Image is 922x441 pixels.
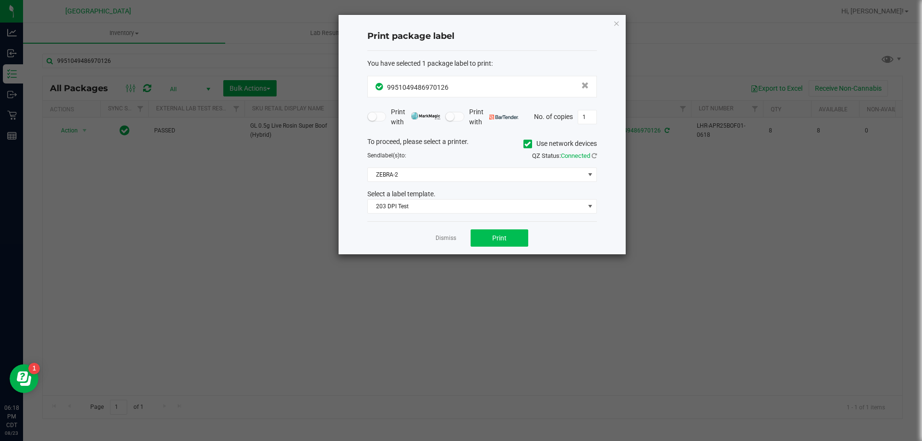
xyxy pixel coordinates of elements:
[532,152,597,159] span: QZ Status:
[436,234,456,242] a: Dismiss
[367,59,597,69] div: :
[411,112,440,119] img: mark_magic_cybra.png
[367,60,491,67] span: You have selected 1 package label to print
[469,107,519,127] span: Print with
[471,229,528,247] button: Print
[534,112,573,120] span: No. of copies
[387,83,449,91] span: 9951049486970126
[360,189,604,199] div: Select a label template.
[28,363,40,374] iframe: Resource center unread badge
[489,115,519,119] img: bartender.png
[368,168,584,181] span: ZEBRA-2
[376,82,385,92] span: In Sync
[367,30,597,43] h4: Print package label
[523,139,597,149] label: Use network devices
[492,234,507,242] span: Print
[360,137,604,151] div: To proceed, please select a printer.
[380,152,400,159] span: label(s)
[10,364,38,393] iframe: Resource center
[391,107,440,127] span: Print with
[561,152,590,159] span: Connected
[367,152,406,159] span: Send to:
[368,200,584,213] span: 203 DPI Test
